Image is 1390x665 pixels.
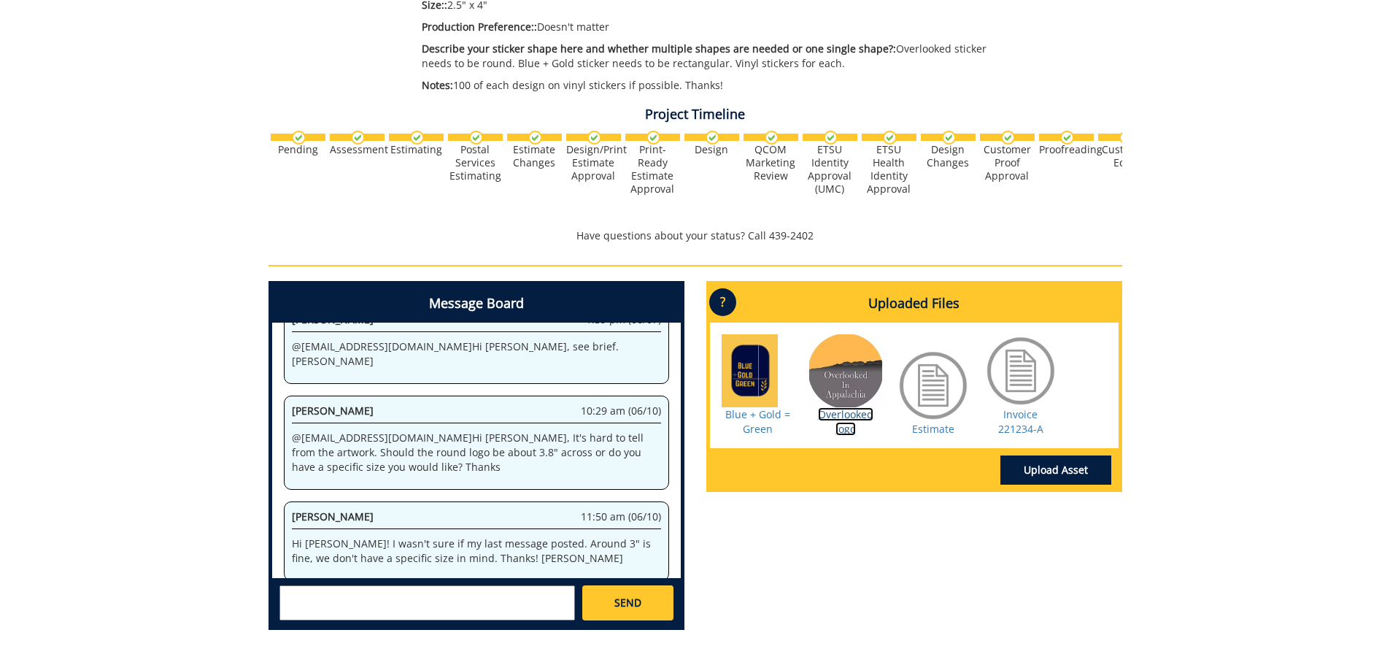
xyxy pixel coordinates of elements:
[1000,455,1111,485] a: Upload Asset
[1098,143,1153,169] div: Customer Edits
[292,131,306,145] img: checkmark
[1001,131,1015,145] img: checkmark
[389,143,444,156] div: Estimating
[818,407,873,436] a: Overlooked logo
[292,339,661,369] p: @ [EMAIL_ADDRESS][DOMAIN_NAME] Hi [PERSON_NAME], see brief. [PERSON_NAME]
[292,537,661,566] p: Hi [PERSON_NAME]! I wasn't sure if my last message posted. Around 3" is fine, we don't have a spe...
[921,143,976,169] div: Design Changes
[292,431,661,474] p: @ [EMAIL_ADDRESS][DOMAIN_NAME] Hi [PERSON_NAME], It's hard to tell from the artwork. Should the r...
[566,143,621,182] div: Design/Print Estimate Approval
[422,78,993,93] p: 100 of each design on vinyl stickers if possible. Thanks!
[725,407,790,436] a: Blue + Gold = Green
[410,131,424,145] img: checkmark
[292,404,374,418] span: [PERSON_NAME]
[582,585,673,620] a: SEND
[709,288,736,316] p: ?
[998,407,1043,436] a: Invoice 221234-A
[614,596,641,610] span: SEND
[279,585,575,620] textarea: messageToSend
[581,404,661,418] span: 10:29 am (06/10)
[448,143,503,182] div: Postal Services Estimating
[646,131,660,145] img: checkmark
[422,20,537,34] span: Production Preference::
[625,143,680,196] div: Print-Ready Estimate Approval
[269,107,1122,122] h4: Project Timeline
[706,131,719,145] img: checkmark
[824,131,838,145] img: checkmark
[507,143,562,169] div: Estimate Changes
[1060,131,1074,145] img: checkmark
[942,131,956,145] img: checkmark
[422,42,993,71] p: Overlooked sticker needs to be round. Blue + Gold sticker needs to be rectangular. Vinyl stickers...
[271,143,325,156] div: Pending
[422,78,453,92] span: Notes:
[1119,131,1133,145] img: checkmark
[1039,143,1094,156] div: Proofreading
[744,143,798,182] div: QCOM Marketing Review
[862,143,916,196] div: ETSU Health Identity Approval
[469,131,483,145] img: checkmark
[581,510,661,524] span: 11:50 am (06/10)
[587,131,601,145] img: checkmark
[765,131,779,145] img: checkmark
[912,422,954,436] a: Estimate
[422,42,896,55] span: Describe your sticker shape here and whether multiple shapes are needed or one single shape?:
[269,228,1122,243] p: Have questions about your status? Call 439-2402
[803,143,857,196] div: ETSU Identity Approval (UMC)
[292,510,374,523] span: [PERSON_NAME]
[272,285,681,323] h4: Message Board
[351,131,365,145] img: checkmark
[883,131,897,145] img: checkmark
[684,143,739,156] div: Design
[980,143,1035,182] div: Customer Proof Approval
[330,143,385,156] div: Assessment
[710,285,1119,323] h4: Uploaded Files
[528,131,542,145] img: checkmark
[422,20,993,34] p: Doesn't matter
